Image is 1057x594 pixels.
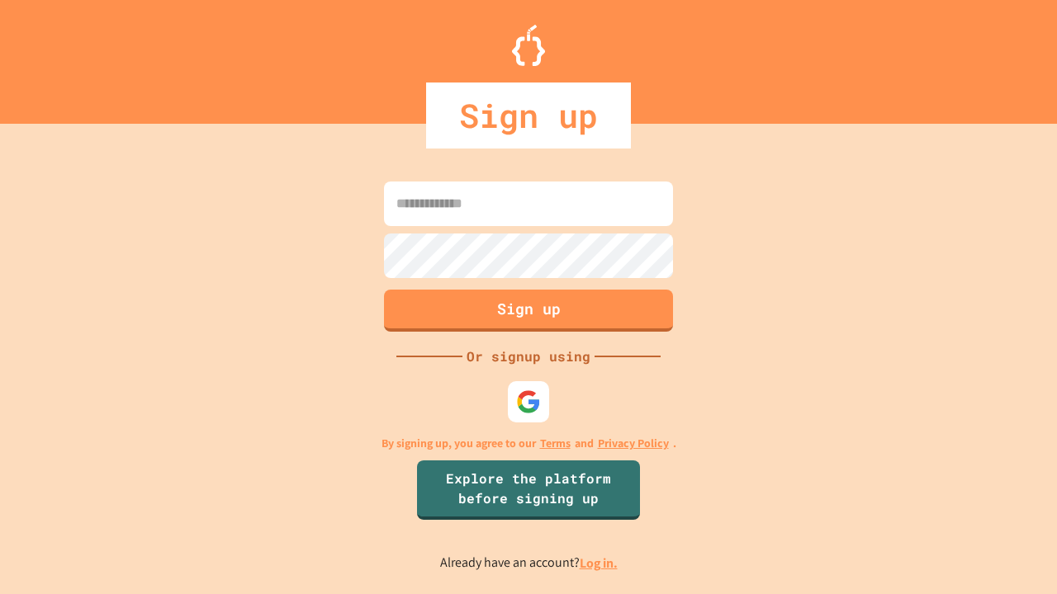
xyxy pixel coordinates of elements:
[382,435,676,452] p: By signing up, you agree to our and .
[426,82,631,148] div: Sign up
[540,435,571,452] a: Terms
[516,389,541,414] img: google-icon.svg
[440,553,618,573] p: Already have an account?
[580,554,618,572] a: Log in.
[384,290,673,332] button: Sign up
[512,25,545,66] img: Logo.svg
[462,346,595,366] div: Or signup using
[598,435,669,452] a: Privacy Policy
[417,460,640,520] a: Explore the platform before signing up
